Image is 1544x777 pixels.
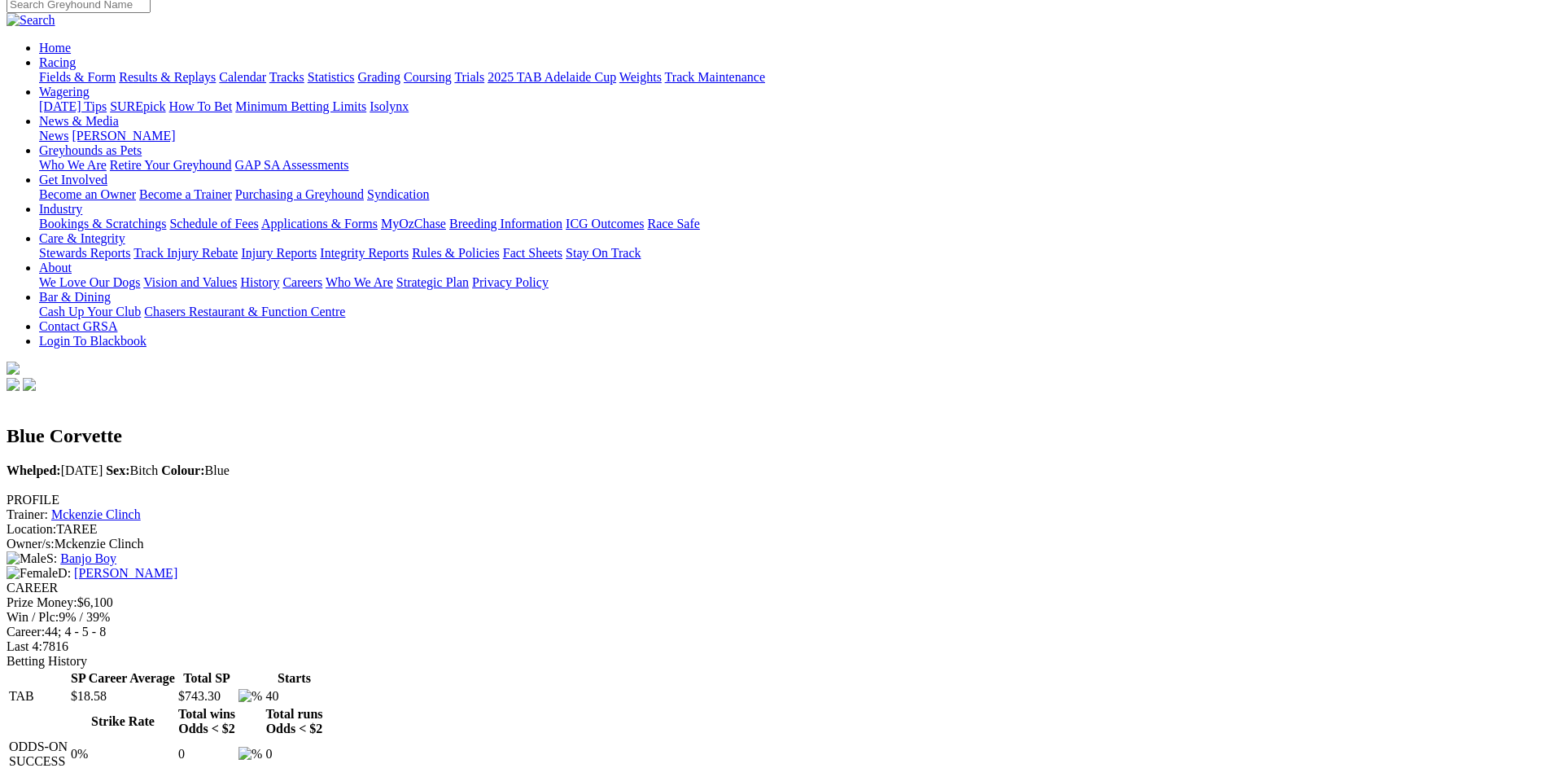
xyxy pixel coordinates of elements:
a: Cash Up Your Club [39,305,141,318]
div: $6,100 [7,595,1537,610]
th: SP Career Average [70,670,176,687]
div: Betting History [7,654,1537,669]
a: Fact Sheets [503,246,562,260]
a: Track Injury Rebate [133,246,238,260]
a: How To Bet [169,99,233,113]
span: [DATE] [7,463,103,477]
b: Colour: [161,463,204,477]
a: Bookings & Scratchings [39,217,166,230]
a: About [39,261,72,274]
a: Strategic Plan [396,275,469,289]
span: D: [7,566,71,580]
span: S: [7,551,57,565]
img: logo-grsa-white.png [7,362,20,375]
a: Home [39,41,71,55]
span: Career: [7,625,45,639]
a: Industry [39,202,82,216]
div: News & Media [39,129,1537,143]
a: Results & Replays [119,70,216,84]
a: Breeding Information [449,217,562,230]
div: Bar & Dining [39,305,1537,319]
a: Stewards Reports [39,246,130,260]
a: Mckenzie Clinch [51,507,141,521]
a: Bar & Dining [39,290,111,304]
img: Female [7,566,58,581]
a: Stay On Track [566,246,641,260]
b: Whelped: [7,463,61,477]
a: 2025 TAB Adelaide Cup [488,70,616,84]
a: Who We Are [39,158,107,172]
a: Integrity Reports [320,246,409,260]
h2: Blue Corvette [7,425,1537,447]
a: Statistics [308,70,355,84]
div: Care & Integrity [39,246,1537,261]
a: Greyhounds as Pets [39,143,142,157]
a: Schedule of Fees [169,217,258,230]
td: $18.58 [70,688,176,705]
a: Privacy Policy [472,275,549,289]
a: Race Safe [647,217,699,230]
a: Wagering [39,85,90,99]
a: Rules & Policies [412,246,500,260]
a: Minimum Betting Limits [235,99,366,113]
div: About [39,275,1537,290]
td: TAB [8,688,68,705]
a: Get Involved [39,173,107,187]
a: Injury Reports [241,246,317,260]
div: TAREE [7,522,1537,537]
td: 0 [177,739,236,770]
span: Win / Plc: [7,610,59,624]
img: % [238,689,262,704]
a: Trials [454,70,484,84]
th: Starts [265,670,323,687]
span: Bitch [106,463,158,477]
div: Racing [39,70,1537,85]
a: Applications & Forms [261,217,378,230]
a: Become a Trainer [139,187,232,201]
div: Industry [39,217,1537,231]
a: Vision and Values [143,275,237,289]
td: $743.30 [177,688,236,705]
a: SUREpick [110,99,165,113]
a: We Love Our Dogs [39,275,140,289]
a: [PERSON_NAME] [72,129,175,143]
img: Male [7,551,46,566]
a: Isolynx [370,99,409,113]
span: Last 4: [7,639,42,653]
a: MyOzChase [381,217,446,230]
span: Prize Money: [7,595,77,609]
a: ICG Outcomes [566,217,644,230]
div: Wagering [39,99,1537,114]
div: 7816 [7,639,1537,654]
th: Total runs Odds < $2 [265,706,323,737]
a: Chasers Restaurant & Function Centre [144,305,345,318]
a: Syndication [367,187,429,201]
a: Contact GRSA [39,319,117,333]
span: Location: [7,522,56,536]
div: Mckenzie Clinch [7,537,1537,551]
a: Purchasing a Greyhound [235,187,364,201]
img: twitter.svg [23,378,36,391]
div: 9% / 39% [7,610,1537,625]
span: Blue [161,463,230,477]
a: Retire Your Greyhound [110,158,232,172]
a: Banjo Boy [60,551,116,565]
td: 0% [70,739,176,770]
img: % [238,747,262,762]
td: ODDS-ON SUCCESS [8,739,68,770]
td: 40 [265,688,323,705]
a: Grading [358,70,400,84]
th: Total SP [177,670,236,687]
a: Weights [619,70,662,84]
div: Greyhounds as Pets [39,158,1537,173]
th: Strike Rate [70,706,176,737]
a: Fields & Form [39,70,116,84]
span: Owner/s: [7,537,55,551]
th: Total wins Odds < $2 [177,706,236,737]
a: GAP SA Assessments [235,158,349,172]
div: Get Involved [39,187,1537,202]
span: Trainer: [7,507,48,521]
a: Who We Are [326,275,393,289]
a: Careers [282,275,322,289]
img: Search [7,13,55,28]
